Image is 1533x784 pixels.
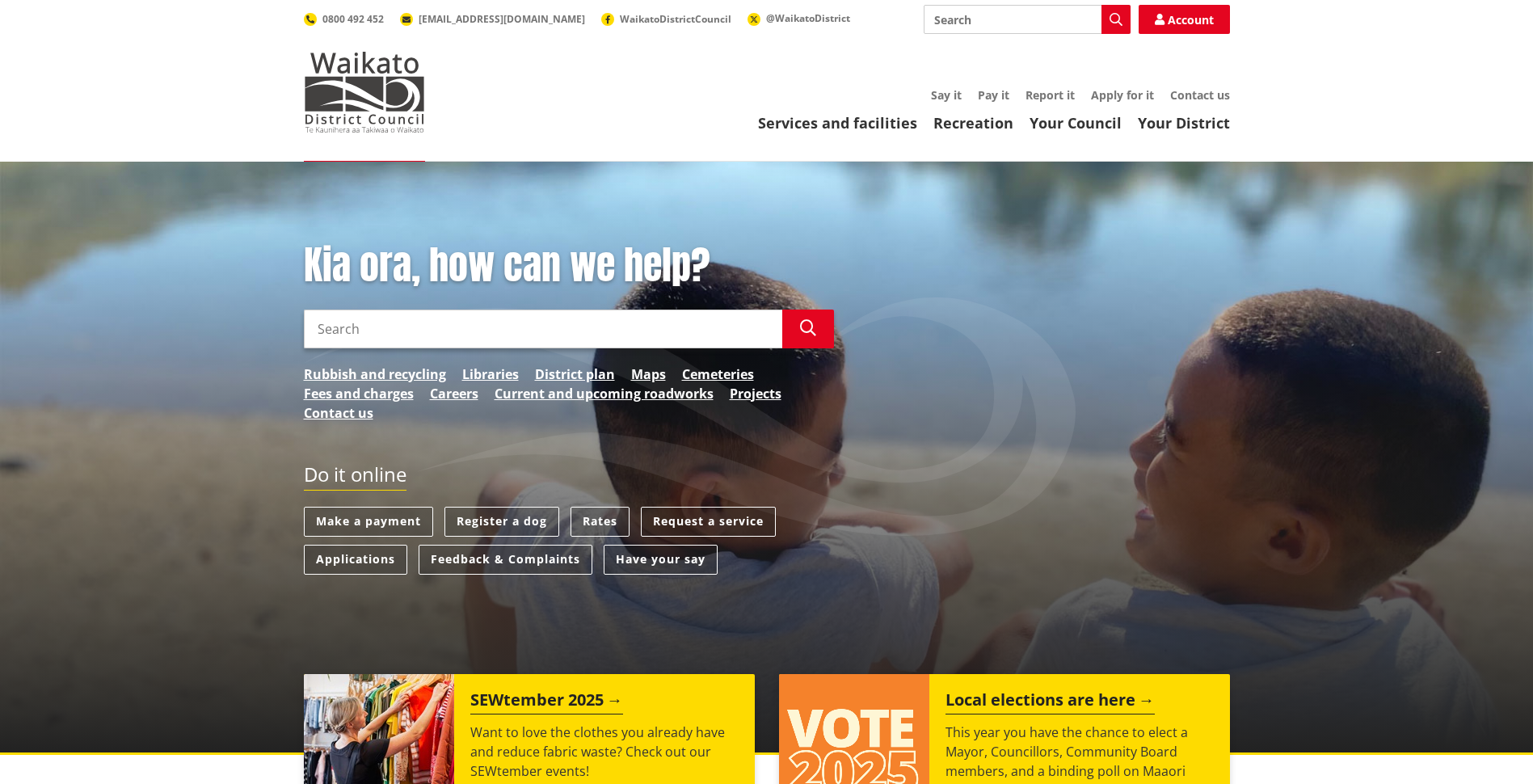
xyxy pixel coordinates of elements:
[1026,87,1075,103] a: Report it
[304,242,834,289] h1: Kia ora, how can we help?
[419,12,585,26] span: [EMAIL_ADDRESS][DOMAIN_NAME]
[400,12,585,26] a: [EMAIL_ADDRESS][DOMAIN_NAME]
[304,403,373,423] a: Contact us
[1170,87,1230,103] a: Contact us
[620,12,731,26] span: WaikatoDistrictCouncil
[462,365,519,384] a: Libraries
[1138,113,1230,133] a: Your District
[470,690,623,714] h2: SEWtember 2025
[758,113,917,133] a: Services and facilities
[419,545,592,575] a: Feedback & Complaints
[535,365,615,384] a: District plan
[322,12,384,26] span: 0800 492 452
[748,11,850,25] a: @WaikatoDistrict
[978,87,1009,103] a: Pay it
[571,507,630,537] a: Rates
[601,12,731,26] a: WaikatoDistrictCouncil
[682,365,754,384] a: Cemeteries
[304,52,425,133] img: Waikato District Council - Te Kaunihera aa Takiwaa o Waikato
[470,723,739,781] p: Want to love the clothes you already have and reduce fabric waste? Check out our SEWtember events!
[304,545,407,575] a: Applications
[931,87,962,103] a: Say it
[430,384,478,403] a: Careers
[444,507,559,537] a: Register a dog
[945,690,1155,714] h2: Local elections are here
[1091,87,1154,103] a: Apply for it
[631,365,666,384] a: Maps
[495,384,714,403] a: Current and upcoming roadworks
[1139,5,1230,34] a: Account
[304,384,414,403] a: Fees and charges
[304,507,433,537] a: Make a payment
[924,5,1131,34] input: Search input
[304,463,406,491] h2: Do it online
[304,310,782,348] input: Search input
[304,12,384,26] a: 0800 492 452
[304,365,446,384] a: Rubbish and recycling
[730,384,781,403] a: Projects
[933,113,1013,133] a: Recreation
[766,11,850,25] span: @WaikatoDistrict
[1030,113,1122,133] a: Your Council
[641,507,776,537] a: Request a service
[604,545,718,575] a: Have your say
